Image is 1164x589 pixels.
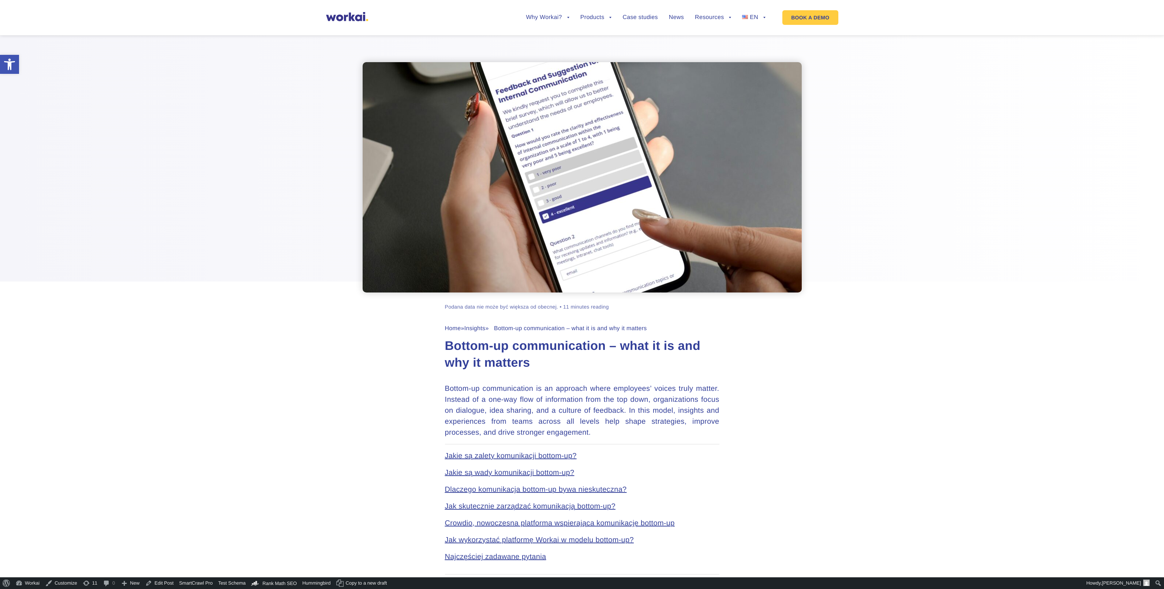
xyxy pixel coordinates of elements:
[445,325,461,332] a: Home
[742,15,766,20] a: EN
[42,577,80,589] a: Customize
[216,577,248,589] a: Test Schema
[112,577,115,589] span: 0
[142,577,176,589] a: Edit Post
[346,577,387,589] span: Copy to a new draft
[750,14,758,20] span: EN
[622,15,658,20] a: Case studies
[130,577,139,589] span: New
[526,15,569,20] a: Why Workai?
[445,383,719,438] p: Bottom-up communication is an approach where employees’ voices truly matter. Instead of a one-way...
[445,325,719,332] div: » » Bottom-up communication – what it is and why it matters
[445,502,615,510] a: Jak skutecznie zarządzać komunikacją bottom-up?
[669,15,684,20] a: News
[1102,580,1141,586] span: [PERSON_NAME]
[782,10,838,25] a: BOOK A DEMO
[92,577,97,589] span: 11
[445,452,577,460] a: Jakie są zalety komunikacji bottom-up?
[262,581,297,586] span: Rank Math SEO
[13,577,42,589] a: Workai
[445,338,719,371] h1: Bottom-up communication – what it is and why it matters
[248,577,300,589] a: Rank Math Dashboard
[464,325,486,332] a: Insights
[445,536,634,544] a: Jak wykorzystać platformę Workai w modelu bottom-up?
[4,526,201,585] iframe: Popup CTA
[580,15,612,20] a: Products
[445,469,574,477] a: Jakie są wady komunikacji bottom-up?
[176,577,216,589] a: SmartCrawl Pro
[1084,577,1153,589] a: Howdy,
[445,553,546,561] a: Najczęściej zadawane pytania
[445,303,609,310] div: Podana data nie może być większa od obecnej. • 11 minutes reading
[300,577,333,589] a: Hummingbird
[695,15,731,20] a: Resources
[445,486,627,494] a: Dlaczego komunikacja bottom-up bywa nieskuteczna?
[445,519,675,527] a: Crowdio, nowoczesna platforma wspierająca komunikację bottom-up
